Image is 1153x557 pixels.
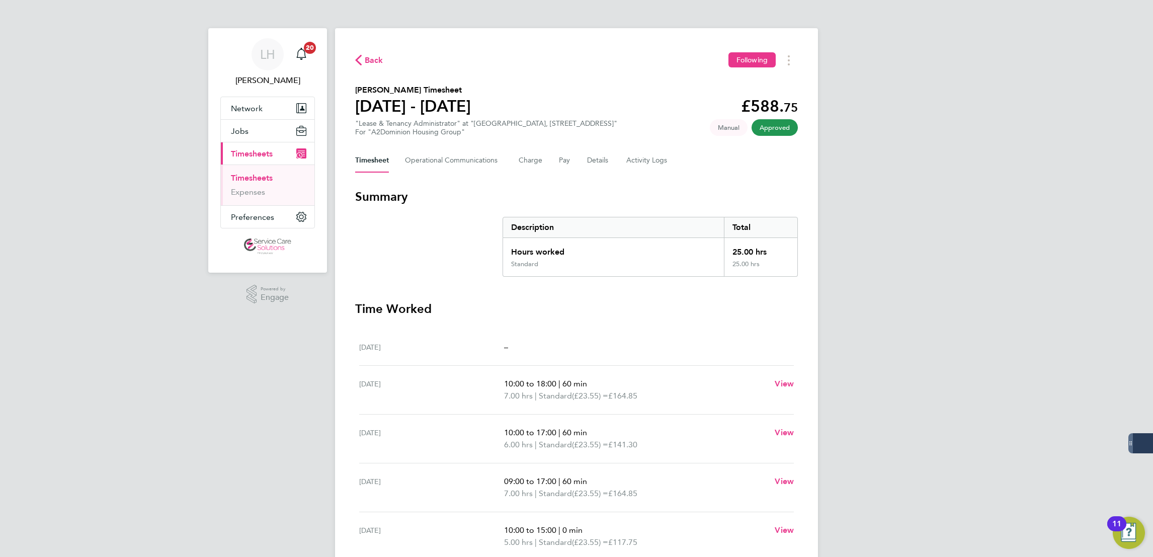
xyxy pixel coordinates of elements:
[231,173,273,183] a: Timesheets
[572,391,608,401] span: (£23.55) =
[572,440,608,449] span: (£23.55) =
[231,212,274,222] span: Preferences
[355,128,617,136] div: For "A2Dominion Housing Group"
[355,189,798,205] h3: Summary
[558,428,560,437] span: |
[231,187,265,197] a: Expenses
[775,379,794,388] span: View
[562,525,583,535] span: 0 min
[775,378,794,390] a: View
[221,97,314,119] button: Network
[539,390,572,402] span: Standard
[504,537,533,547] span: 5.00 hrs
[558,525,560,535] span: |
[260,48,275,61] span: LH
[775,475,794,488] a: View
[1113,517,1145,549] button: Open Resource Center, 11 new notifications
[539,439,572,451] span: Standard
[246,285,289,304] a: Powered byEngage
[504,391,533,401] span: 7.00 hrs
[741,97,798,116] app-decimal: £588.
[291,38,311,70] a: 20
[775,524,794,536] a: View
[608,391,637,401] span: £164.85
[724,260,797,276] div: 25.00 hrs
[359,427,504,451] div: [DATE]
[504,525,556,535] span: 10:00 to 15:00
[558,379,560,388] span: |
[608,537,637,547] span: £117.75
[355,96,471,116] h1: [DATE] - [DATE]
[503,217,798,277] div: Summary
[608,489,637,498] span: £164.85
[539,488,572,500] span: Standard
[728,52,776,67] button: Following
[503,238,724,260] div: Hours worked
[535,440,537,449] span: |
[355,301,798,317] h3: Time Worked
[775,476,794,486] span: View
[503,217,724,237] div: Description
[355,54,383,66] button: Back
[504,342,508,352] span: –
[724,217,797,237] div: Total
[208,28,327,273] nav: Main navigation
[775,427,794,439] a: View
[220,38,315,87] a: LH[PERSON_NAME]
[261,293,289,302] span: Engage
[519,148,543,173] button: Charge
[710,119,748,136] span: This timesheet was manually created.
[220,238,315,255] a: Go to home page
[355,84,471,96] h2: [PERSON_NAME] Timesheet
[562,428,587,437] span: 60 min
[539,536,572,548] span: Standard
[244,238,291,255] img: servicecare-logo-retina.png
[535,489,537,498] span: |
[775,525,794,535] span: View
[359,524,504,548] div: [DATE]
[562,476,587,486] span: 60 min
[511,260,538,268] div: Standard
[504,428,556,437] span: 10:00 to 17:00
[736,55,768,64] span: Following
[304,42,316,54] span: 20
[359,475,504,500] div: [DATE]
[261,285,289,293] span: Powered by
[608,440,637,449] span: £141.30
[231,104,263,113] span: Network
[405,148,503,173] button: Operational Communications
[355,119,617,136] div: "Lease & Tenancy Administrator" at "[GEOGRAPHIC_DATA], [STREET_ADDRESS]"
[559,148,571,173] button: Pay
[504,440,533,449] span: 6.00 hrs
[231,126,249,136] span: Jobs
[359,341,504,353] div: [DATE]
[626,148,669,173] button: Activity Logs
[572,489,608,498] span: (£23.55) =
[359,378,504,402] div: [DATE]
[587,148,610,173] button: Details
[572,537,608,547] span: (£23.55) =
[724,238,797,260] div: 25.00 hrs
[784,100,798,115] span: 75
[221,206,314,228] button: Preferences
[1112,524,1121,537] div: 11
[558,476,560,486] span: |
[535,537,537,547] span: |
[231,149,273,158] span: Timesheets
[220,74,315,87] span: Lewis Hodson
[504,379,556,388] span: 10:00 to 18:00
[221,120,314,142] button: Jobs
[535,391,537,401] span: |
[504,489,533,498] span: 7.00 hrs
[562,379,587,388] span: 60 min
[221,165,314,205] div: Timesheets
[221,142,314,165] button: Timesheets
[365,54,383,66] span: Back
[752,119,798,136] span: This timesheet has been approved.
[780,52,798,68] button: Timesheets Menu
[775,428,794,437] span: View
[504,476,556,486] span: 09:00 to 17:00
[355,148,389,173] button: Timesheet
